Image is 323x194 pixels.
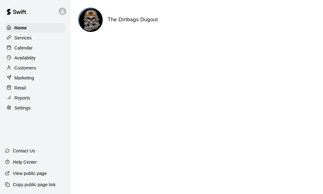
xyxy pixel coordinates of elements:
a: Availability [5,53,66,63]
a: Settings [5,103,66,113]
a: Calendar [5,43,66,53]
p: Marketing [14,75,34,81]
img: The Dirtbags Dugout logo [79,8,103,32]
p: Retail [14,85,26,91]
p: Home [14,25,27,31]
p: Services [14,35,32,41]
p: Reports [14,95,30,101]
a: Home [5,23,66,33]
p: View public page [13,170,47,176]
a: Reports [5,93,66,103]
a: Retail [5,83,66,93]
p: Contact Us [13,148,35,154]
a: Marketing [5,73,66,83]
p: Help Center [13,159,37,165]
p: Copy public page link [13,181,56,188]
a: Services [5,33,66,43]
a: Customers [5,63,66,73]
h6: The Dirtbags Dugout [108,16,158,24]
p: Availability [14,55,36,61]
p: Calendar [14,45,33,51]
p: Settings [14,105,31,111]
p: Customers [14,65,36,71]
